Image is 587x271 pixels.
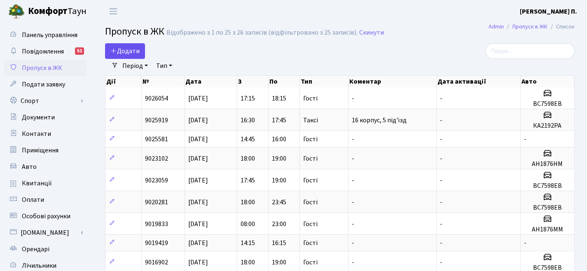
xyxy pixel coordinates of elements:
[4,126,87,142] a: Контакти
[520,7,577,16] a: [PERSON_NAME] П.
[269,76,300,87] th: По
[119,59,151,73] a: Період
[524,160,571,168] h5: АН1876НМ
[4,60,87,76] a: Пропуск в ЖК
[352,258,354,267] span: -
[22,129,51,138] span: Контакти
[272,154,286,163] span: 19:00
[110,47,140,56] span: Додати
[352,220,354,229] span: -
[348,76,436,87] th: Коментар
[145,94,168,103] span: 9026054
[145,238,168,248] span: 9019419
[188,154,208,163] span: [DATE]
[352,238,354,248] span: -
[22,162,37,171] span: Авто
[75,47,84,55] div: 51
[352,116,407,125] span: 16 корпус, 5 під'їзд
[303,177,318,184] span: Гості
[4,175,87,192] a: Квитанції
[4,224,87,241] a: [DOMAIN_NAME]
[352,176,354,185] span: -
[188,94,208,103] span: [DATE]
[166,29,358,37] div: Відображено з 1 по 25 з 26 записів (відфільтровано з 25 записів).
[303,136,318,143] span: Гості
[188,135,208,144] span: [DATE]
[440,94,442,103] span: -
[241,154,255,163] span: 18:00
[303,240,318,246] span: Гості
[272,258,286,267] span: 19:00
[272,238,286,248] span: 16:15
[8,3,25,20] img: logo.png
[524,122,571,130] h5: КА2192PA
[352,154,354,163] span: -
[22,146,58,155] span: Приміщення
[145,176,168,185] span: 9023059
[241,238,255,248] span: 14:15
[188,198,208,207] span: [DATE]
[440,176,442,185] span: -
[145,135,168,144] span: 9025581
[22,261,56,270] span: Лічильники
[303,95,318,102] span: Гості
[440,116,442,125] span: -
[272,116,286,125] span: 17:45
[4,93,87,109] a: Спорт
[359,29,384,37] a: Скинути
[272,176,286,185] span: 19:00
[237,76,269,87] th: З
[145,258,168,267] span: 9016902
[437,76,521,87] th: Дата активації
[547,22,575,31] li: Список
[303,155,318,162] span: Гості
[272,135,286,144] span: 16:00
[22,30,77,40] span: Панель управління
[241,135,255,144] span: 14:45
[241,116,255,125] span: 16:30
[521,76,575,87] th: Авто
[241,94,255,103] span: 17:15
[476,18,587,35] nav: breadcrumb
[22,80,65,89] span: Подати заявку
[440,135,442,144] span: -
[352,135,354,144] span: -
[4,76,87,93] a: Подати заявку
[105,43,145,59] a: Додати
[22,195,44,204] span: Оплати
[185,76,237,87] th: Дата
[4,43,87,60] a: Повідомлення51
[4,241,87,257] a: Орендарі
[524,238,526,248] span: -
[153,59,175,73] a: Тип
[188,220,208,229] span: [DATE]
[22,179,52,188] span: Квитанції
[303,221,318,227] span: Гості
[352,94,354,103] span: -
[489,22,504,31] a: Admin
[188,116,208,125] span: [DATE]
[22,245,49,254] span: Орендарі
[4,208,87,224] a: Особові рахунки
[241,198,255,207] span: 18:00
[22,47,64,56] span: Повідомлення
[145,154,168,163] span: 9023102
[352,198,354,207] span: -
[241,258,255,267] span: 18:00
[524,182,571,190] h5: ВС7598ЕВ
[103,5,124,18] button: Переключити навігацію
[4,159,87,175] a: Авто
[524,135,526,144] span: -
[272,198,286,207] span: 23:45
[22,63,62,72] span: Пропуск в ЖК
[524,204,571,212] h5: ВС7598ЕВ
[524,226,571,234] h5: АН1876ММ
[440,220,442,229] span: -
[22,113,55,122] span: Документи
[105,76,142,87] th: Дії
[440,258,442,267] span: -
[303,117,318,124] span: Таксі
[440,154,442,163] span: -
[524,100,571,108] h5: ВС7598ЕВ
